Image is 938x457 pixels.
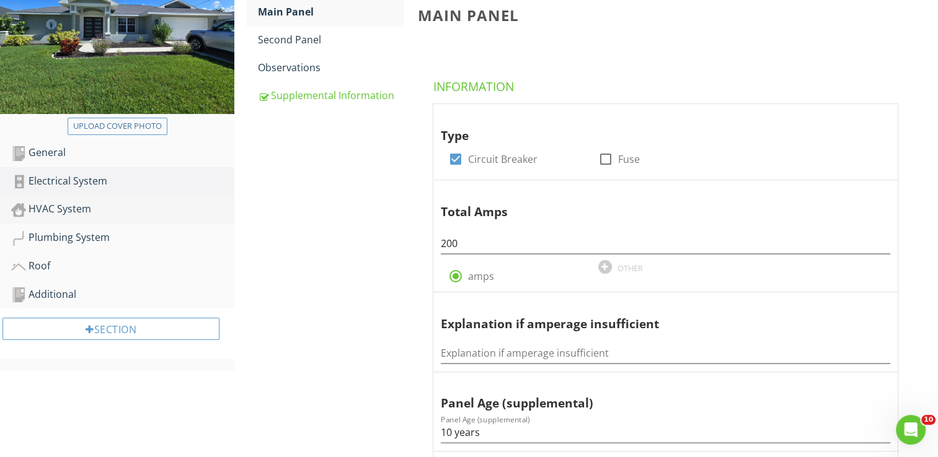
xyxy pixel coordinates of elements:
[441,233,890,254] input: #
[468,270,494,282] label: amps
[441,422,890,443] input: Panel Age (supplemental)
[11,258,234,274] div: Roof
[441,185,868,221] div: Total Amps
[11,145,234,161] div: General
[418,7,918,24] h3: Main Panel
[258,60,403,75] div: Observations
[258,4,403,19] div: Main Panel
[68,118,167,135] button: Upload cover photo
[73,120,162,133] div: Upload cover photo
[11,230,234,246] div: Plumbing System
[11,201,234,217] div: HVAC System
[617,263,643,273] div: OTHER
[441,377,868,413] div: Panel Age (supplemental)
[433,74,903,95] h4: Information
[896,415,926,445] iframe: Intercom live chat
[921,415,936,425] span: 10
[258,88,403,103] div: Supplemental Information
[258,32,403,47] div: Second Panel
[11,287,234,303] div: Additional
[468,153,538,165] label: Circuit Breaker
[441,297,868,333] div: Explanation if amperage insufficient
[441,109,868,145] div: Type
[618,153,640,165] label: Fuse
[2,318,219,340] div: Section
[441,343,890,363] input: Explanation if amperage insufficient
[11,173,234,189] div: Electrical System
